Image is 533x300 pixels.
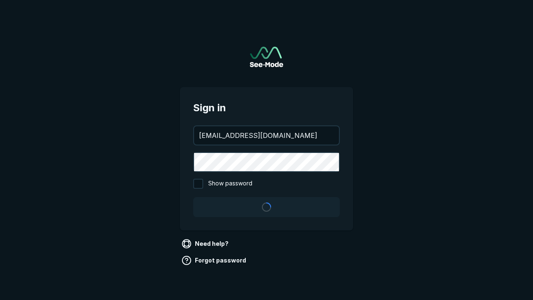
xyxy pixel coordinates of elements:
input: your@email.com [194,126,339,145]
a: Go to sign in [250,47,283,67]
span: Sign in [193,100,340,115]
a: Forgot password [180,254,249,267]
a: Need help? [180,237,232,250]
img: See-Mode Logo [250,47,283,67]
span: Show password [208,179,252,189]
